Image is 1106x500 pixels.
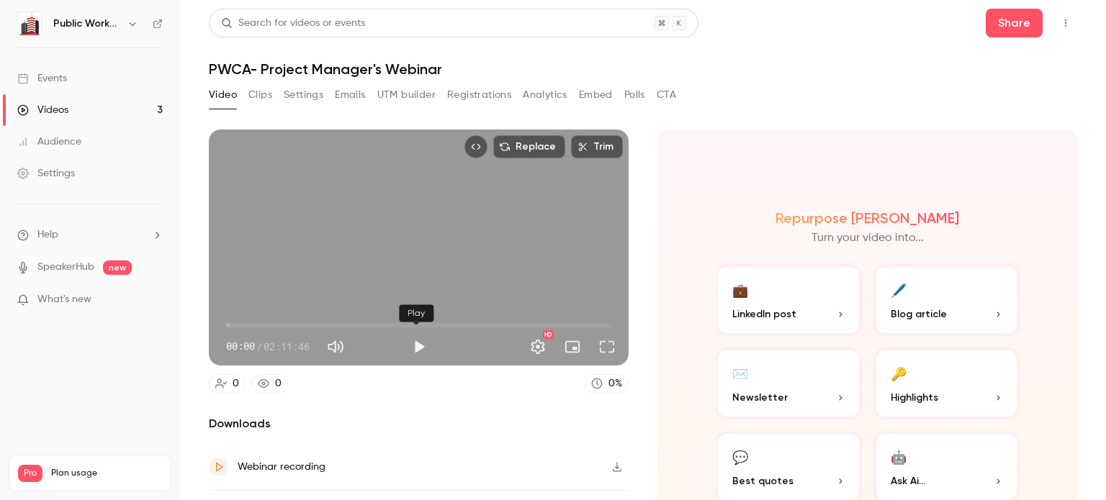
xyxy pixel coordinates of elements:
[608,376,622,391] div: 0 %
[51,468,162,479] span: Plan usage
[732,473,793,488] span: Best quotes
[405,332,433,361] button: Play
[226,339,255,354] span: 00:00
[256,339,262,354] span: /
[17,71,67,86] div: Events
[775,209,959,227] h2: Repurpose [PERSON_NAME]
[399,304,433,322] div: Play
[873,264,1020,336] button: 🖊️Blog article
[447,83,511,106] button: Registrations
[873,347,1020,419] button: 🔑Highlights
[18,12,41,35] img: Public Works Compliance Advisors, Inc.
[264,339,310,354] span: 02:11:46
[811,229,924,247] p: Turn your video into...
[103,260,132,275] span: new
[593,332,621,361] button: Full screen
[715,347,862,419] button: ✉️Newsletter
[17,166,75,181] div: Settings
[1054,12,1077,35] button: Top Bar Actions
[523,83,567,106] button: Analytics
[732,278,748,301] div: 💼
[891,390,938,405] span: Highlights
[209,83,237,106] button: Video
[891,362,907,384] div: 🔑
[37,227,58,242] span: Help
[17,103,68,117] div: Videos
[543,330,553,339] div: HD
[464,135,487,158] button: Embed video
[226,339,310,354] div: 00:00
[209,415,629,432] h2: Downloads
[321,332,350,361] button: Mute
[251,374,288,394] a: 0
[715,264,862,336] button: 💼LinkedIn post
[585,374,629,394] a: 0%
[248,83,272,106] button: Clips
[275,376,282,391] div: 0
[732,306,796,322] span: LinkedIn post
[209,60,1077,78] h1: PWCA- Project Manager's Webinar
[18,465,42,482] span: Pro
[732,390,788,405] span: Newsletter
[377,83,436,106] button: UTM builder
[732,445,748,468] div: 💬
[624,83,645,106] button: Polls
[579,83,613,106] button: Embed
[335,83,365,106] button: Emails
[493,135,565,158] button: Replace
[221,16,365,31] div: Search for videos or events
[209,374,246,394] a: 0
[571,135,623,158] button: Trim
[891,306,947,322] span: Blog article
[891,278,907,301] div: 🖊️
[657,83,676,106] button: CTA
[284,83,323,106] button: Settings
[732,362,748,384] div: ✉️
[17,135,81,149] div: Audience
[891,473,925,488] span: Ask Ai...
[37,292,91,307] span: What's new
[558,332,587,361] button: Turn on miniplayer
[17,227,163,242] li: help-dropdown-opener
[986,9,1043,37] button: Share
[891,445,907,468] div: 🤖
[238,458,325,476] div: Webinar recording
[145,294,163,306] iframe: Noticeable Trigger
[233,376,239,391] div: 0
[37,260,94,275] a: SpeakerHub
[53,17,121,31] h6: Public Works Compliance Advisors, Inc.
[523,332,552,361] button: Settings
